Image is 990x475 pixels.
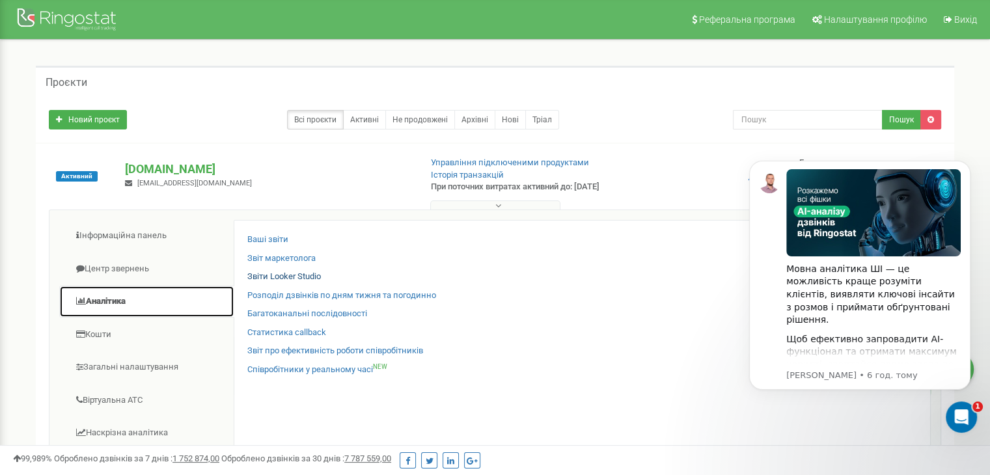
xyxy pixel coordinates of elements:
[46,77,87,88] h5: Проєкти
[344,454,391,463] u: 7 787 559,00
[59,417,234,449] a: Наскрізна аналітика
[221,454,391,463] span: Оброблено дзвінків за 30 днів :
[59,319,234,351] a: Кошти
[733,110,883,129] input: Пошук
[454,110,495,129] a: Архівні
[247,234,288,246] a: Ваші звіти
[247,290,436,302] a: Розподіл дзвінків по дням тижня та погодинно
[247,364,387,376] a: Співробітники у реальному часіNEW
[59,253,234,285] a: Центр звернень
[373,363,387,370] sup: NEW
[125,161,409,178] p: [DOMAIN_NAME]
[59,286,234,318] a: Аналiтика
[247,271,321,283] a: Звіти Looker Studio
[954,14,977,25] span: Вихід
[247,327,326,339] a: Статистика callback
[287,110,344,129] a: Всі проєкти
[13,454,52,463] span: 99,989%
[699,14,795,25] span: Реферальна програма
[137,179,252,187] span: [EMAIL_ADDRESS][DOMAIN_NAME]
[495,110,526,129] a: Нові
[431,181,639,193] p: При поточних витратах активний до: [DATE]
[730,141,990,440] iframe: Intercom notifications повідомлення
[172,454,219,463] u: 1 752 874,00
[59,385,234,416] a: Віртуальна АТС
[431,157,589,167] a: Управління підключеними продуктами
[525,110,559,129] a: Тріал
[431,170,504,180] a: Історія транзакцій
[247,345,423,357] a: Звіт про ефективність роботи співробітників
[385,110,455,129] a: Не продовжені
[343,110,386,129] a: Активні
[824,14,927,25] span: Налаштування профілю
[882,110,921,129] button: Пошук
[56,171,98,182] span: Активний
[54,454,219,463] span: Оброблено дзвінків за 7 днів :
[49,110,127,129] a: Новий проєкт
[247,308,367,320] a: Багатоканальні послідовності
[972,401,983,412] span: 1
[946,401,977,433] iframe: Intercom live chat
[247,252,316,265] a: Звіт маркетолога
[59,220,234,252] a: Інформаційна панель
[59,351,234,383] a: Загальні налаштування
